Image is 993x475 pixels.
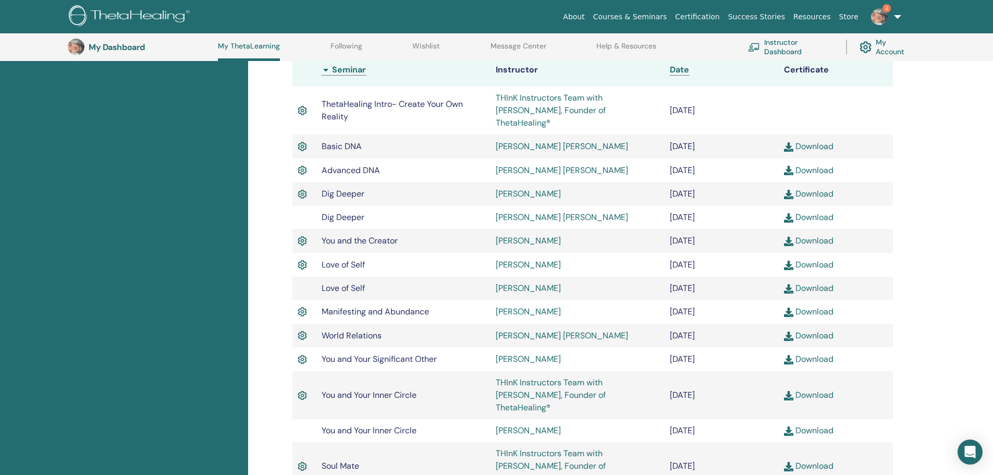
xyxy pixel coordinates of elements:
a: [PERSON_NAME] [PERSON_NAME] [496,141,628,152]
img: download.svg [784,308,793,317]
img: Active Certificate [298,164,307,177]
a: Instructor Dashboard [748,35,833,58]
h3: My Dashboard [89,42,193,52]
img: download.svg [784,166,793,175]
th: Certificate [779,53,893,87]
a: Download [784,141,833,152]
a: [PERSON_NAME] [496,188,561,199]
img: Active Certificate [298,188,307,201]
td: [DATE] [665,182,779,206]
a: Download [784,425,833,436]
span: You and the Creator [322,235,398,246]
img: download.svg [784,427,793,436]
td: [DATE] [665,159,779,182]
img: download.svg [784,391,793,400]
a: Success Stories [724,7,789,27]
a: [PERSON_NAME] [PERSON_NAME] [496,165,628,176]
th: Instructor [491,53,665,87]
img: Active Certificate [298,104,307,117]
td: [DATE] [665,324,779,348]
img: default.jpg [68,39,84,55]
a: Download [784,283,833,294]
a: Download [784,259,833,270]
a: THInK Instructors Team with [PERSON_NAME], Founder of ThetaHealing® [496,377,606,413]
span: Date [670,64,689,75]
img: logo.png [69,5,193,29]
img: Active Certificate [298,353,307,367]
td: [DATE] [665,87,779,135]
a: THInK Instructors Team with [PERSON_NAME], Founder of ThetaHealing® [496,92,606,128]
td: [DATE] [665,253,779,277]
a: Download [784,389,833,400]
span: Basic DNA [322,141,362,152]
a: [PERSON_NAME] [496,425,561,436]
a: Download [784,330,833,341]
img: download.svg [784,462,793,471]
span: Manifesting and Abundance [322,306,429,317]
span: Dig Deeper [322,212,364,223]
a: Download [784,165,833,176]
a: Download [784,306,833,317]
a: Message Center [491,42,546,58]
img: cog.svg [860,39,872,56]
span: Soul Mate [322,460,359,471]
a: Download [784,460,833,471]
a: Store [835,7,863,27]
a: About [559,7,589,27]
td: [DATE] [665,347,779,371]
span: Dig Deeper [322,188,364,199]
a: [PERSON_NAME] [496,283,561,294]
a: Following [330,42,362,58]
a: [PERSON_NAME] [PERSON_NAME] [496,330,628,341]
img: Active Certificate [298,329,307,343]
a: [PERSON_NAME] [496,306,561,317]
img: download.svg [784,355,793,364]
a: Date [670,64,689,76]
a: Resources [789,7,835,27]
span: You and Your Significant Other [322,354,437,364]
img: download.svg [784,237,793,246]
span: Advanced DNA [322,165,380,176]
a: Courses & Seminars [589,7,671,27]
img: Active Certificate [298,460,307,473]
a: Download [784,354,833,364]
td: [DATE] [665,371,779,419]
span: World Relations [322,330,382,341]
a: [PERSON_NAME] [PERSON_NAME] [496,212,628,223]
a: Help & Resources [596,42,656,58]
img: download.svg [784,213,793,223]
img: Active Certificate [298,234,307,248]
a: Certification [671,7,724,27]
div: Open Intercom Messenger [958,440,983,465]
td: [DATE] [665,277,779,300]
td: [DATE] [665,300,779,324]
a: Download [784,235,833,246]
img: default.jpg [871,8,888,25]
span: Love of Self [322,283,365,294]
td: [DATE] [665,206,779,229]
img: Active Certificate [298,258,307,272]
a: [PERSON_NAME] [496,259,561,270]
a: Download [784,188,833,199]
img: Active Certificate [298,140,307,153]
img: Active Certificate [298,305,307,319]
span: You and Your Inner Circle [322,425,416,436]
span: Love of Self [322,259,365,270]
a: Wishlist [412,42,440,58]
a: My Account [860,35,915,58]
a: Download [784,212,833,223]
span: You and Your Inner Circle [322,389,416,400]
a: [PERSON_NAME] [496,235,561,246]
a: [PERSON_NAME] [496,354,561,364]
img: chalkboard-teacher.svg [748,43,760,52]
td: [DATE] [665,229,779,253]
img: download.svg [784,261,793,270]
img: download.svg [784,142,793,152]
img: Active Certificate [298,389,307,403]
img: download.svg [784,190,793,199]
span: 2 [882,4,891,13]
span: ThetaHealing Intro- Create Your Own Reality [322,99,463,122]
td: [DATE] [665,135,779,159]
img: download.svg [784,284,793,294]
a: My ThetaLearning [218,42,280,61]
